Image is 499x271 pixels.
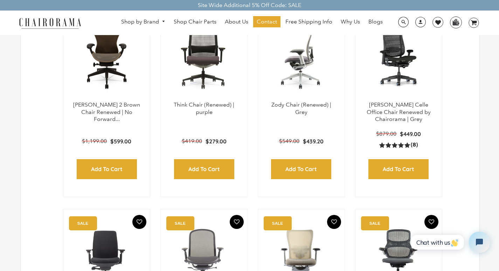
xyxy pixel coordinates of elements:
[379,141,418,149] a: 5.0 rating (8 votes)
[77,159,137,179] input: Add to Cart
[70,14,143,101] a: Herman Miller Mirra 2 Brown Chair Renewed | No Forward Tilt | - chairorama Herman Miller Mirra 2 ...
[115,16,389,29] nav: DesktopNavigation
[362,14,435,101] a: Herman Miller Celle Office Chair Renewed by Chairorama | Grey - chairorama Herman Miller Celle Of...
[70,14,143,101] img: Herman Miller Mirra 2 Brown Chair Renewed | No Forward Tilt | - chairorama
[400,130,421,137] span: $449.00
[368,159,429,179] input: Add to Cart
[168,14,240,101] img: Think Chair (Renewed) | purple - chairorama
[253,16,280,27] a: Contact
[182,138,202,144] span: $419.00
[174,18,216,26] span: Shop Chair Parts
[365,16,386,27] a: Blogs
[168,14,240,101] a: Think Chair (Renewed) | purple - chairorama Think Chair (Renewed) | purple - chairorama
[15,17,85,29] img: chairorama
[257,18,277,26] span: Contact
[424,215,438,229] button: Add To Wishlist
[77,221,88,225] text: SALE
[406,226,496,259] iframe: Tidio Chat
[175,221,186,225] text: SALE
[82,138,107,144] span: $1,199.00
[265,14,338,101] a: Zody Chair (Renewed) | Grey - chairorama Zody Chair (Renewed) | Grey - chairorama
[411,141,418,149] span: (8)
[272,221,283,225] text: SALE
[376,130,396,137] span: $879.00
[367,101,431,123] a: [PERSON_NAME] Celle Office Chair Renewed by Chairorama | Grey
[282,16,336,27] a: Free Shipping Info
[206,138,227,145] span: $279.00
[285,18,332,26] span: Free Shipping Info
[118,16,169,27] a: Shop by Brand
[132,215,146,229] button: Add To Wishlist
[369,221,380,225] text: SALE
[303,138,324,145] span: $439.20
[279,138,299,144] span: $549.00
[337,16,363,27] a: Why Us
[174,101,234,115] a: Think Chair (Renewed) | purple
[225,18,248,26] span: About Us
[271,101,331,115] a: Zody Chair (Renewed) | Grey
[174,159,234,179] input: Add to Cart
[341,18,360,26] span: Why Us
[110,138,131,145] span: $599.00
[368,18,383,26] span: Blogs
[450,17,461,27] img: WhatsApp_Image_2024-07-12_at_16.23.01.webp
[362,14,435,101] img: Herman Miller Celle Office Chair Renewed by Chairorama | Grey - chairorama
[265,14,338,101] img: Zody Chair (Renewed) | Grey - chairorama
[170,16,220,27] a: Shop Chair Parts
[230,215,244,229] button: Add To Wishlist
[327,215,341,229] button: Add To Wishlist
[73,101,140,123] a: [PERSON_NAME] 2 Brown Chair Renewed | No Forward...
[221,16,252,27] a: About Us
[271,159,331,179] input: Add to Cart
